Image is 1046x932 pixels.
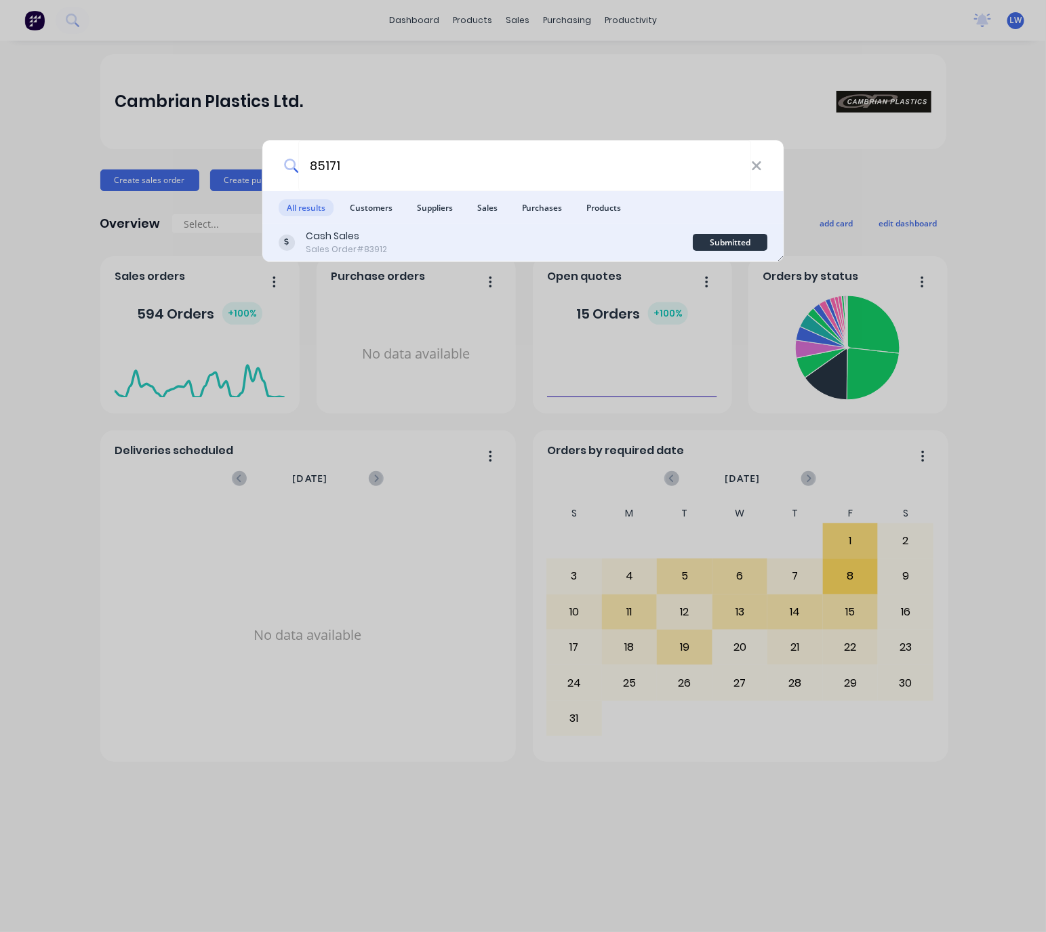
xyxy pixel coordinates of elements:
span: Customers [342,199,401,216]
span: Products [579,199,630,216]
span: Purchases [514,199,571,216]
div: Submitted [693,234,768,251]
span: All results [279,199,334,216]
span: Suppliers [409,199,461,216]
div: Sales Order #83912 [306,243,387,256]
div: Cash Sales [306,229,387,243]
input: Start typing a customer or supplier name to create a new order... [298,140,751,191]
span: Sales [469,199,506,216]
